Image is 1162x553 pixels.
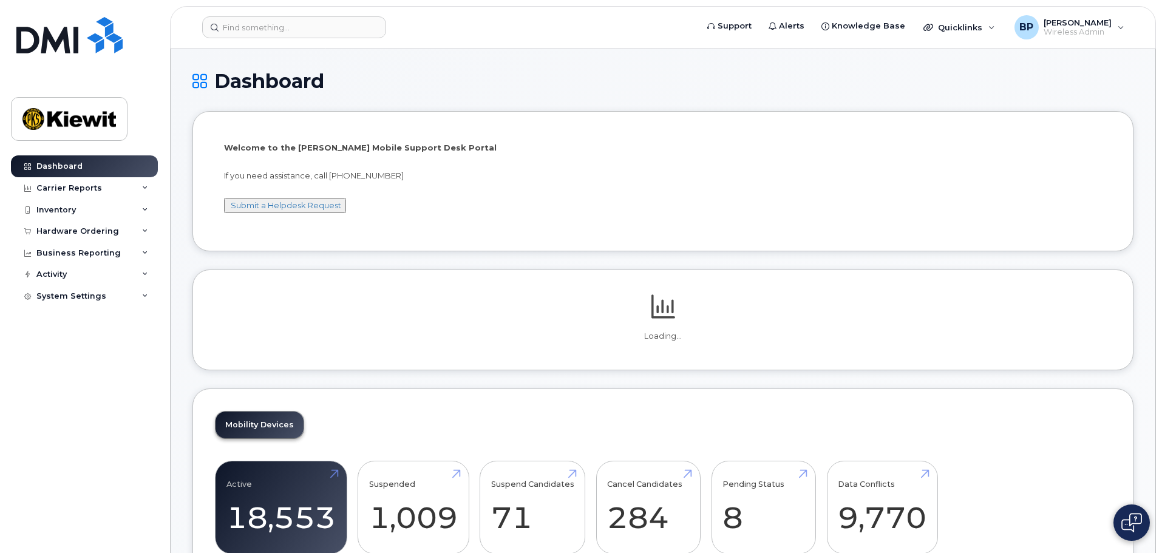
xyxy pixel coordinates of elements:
[838,467,926,548] a: Data Conflicts 9,770
[215,331,1111,342] p: Loading...
[1121,513,1142,532] img: Open chat
[722,467,804,548] a: Pending Status 8
[224,142,1102,154] p: Welcome to the [PERSON_NAME] Mobile Support Desk Portal
[491,467,574,548] a: Suspend Candidates 71
[224,198,346,213] button: Submit a Helpdesk Request
[231,200,341,210] a: Submit a Helpdesk Request
[607,467,689,548] a: Cancel Candidates 284
[226,467,336,548] a: Active 18,553
[369,467,458,548] a: Suspended 1,009
[224,170,1102,182] p: If you need assistance, call [PHONE_NUMBER]
[216,412,304,438] a: Mobility Devices
[192,70,1133,92] h1: Dashboard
